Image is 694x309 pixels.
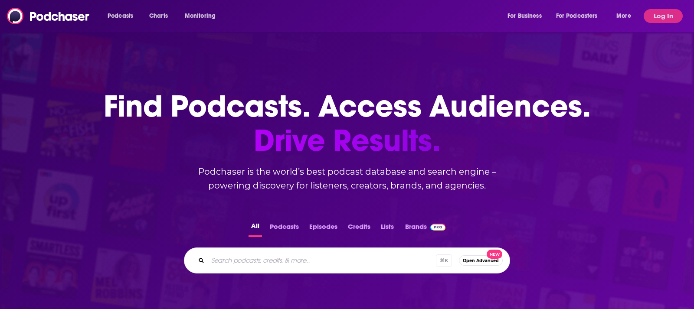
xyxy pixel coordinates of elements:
button: Podcasts [267,220,301,237]
button: All [249,220,262,237]
button: Open AdvancedNew [459,255,503,266]
span: New [487,250,502,259]
img: Podchaser - Follow, Share and Rate Podcasts [7,8,90,24]
span: Podcasts [108,10,133,22]
span: Drive Results. [104,124,591,158]
span: ⌘ K [436,254,452,267]
img: Podchaser Pro [430,224,445,231]
a: Charts [144,9,173,23]
button: open menu [550,9,610,23]
div: Search podcasts, credits, & more... [184,247,510,273]
button: open menu [101,9,144,23]
span: For Business [507,10,542,22]
button: Episodes [307,220,340,237]
h1: Find Podcasts. Access Audiences. [104,89,591,158]
button: Log In [644,9,683,23]
span: Monitoring [185,10,216,22]
button: Lists [378,220,396,237]
h2: Podchaser is the world’s best podcast database and search engine – powering discovery for listene... [173,165,520,192]
a: BrandsPodchaser Pro [405,220,445,237]
button: open menu [501,9,553,23]
span: Open Advanced [463,258,499,263]
span: Charts [149,10,168,22]
button: open menu [179,9,227,23]
button: open menu [610,9,642,23]
button: Credits [345,220,373,237]
span: More [616,10,631,22]
input: Search podcasts, credits, & more... [208,254,436,267]
span: For Podcasters [556,10,598,22]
